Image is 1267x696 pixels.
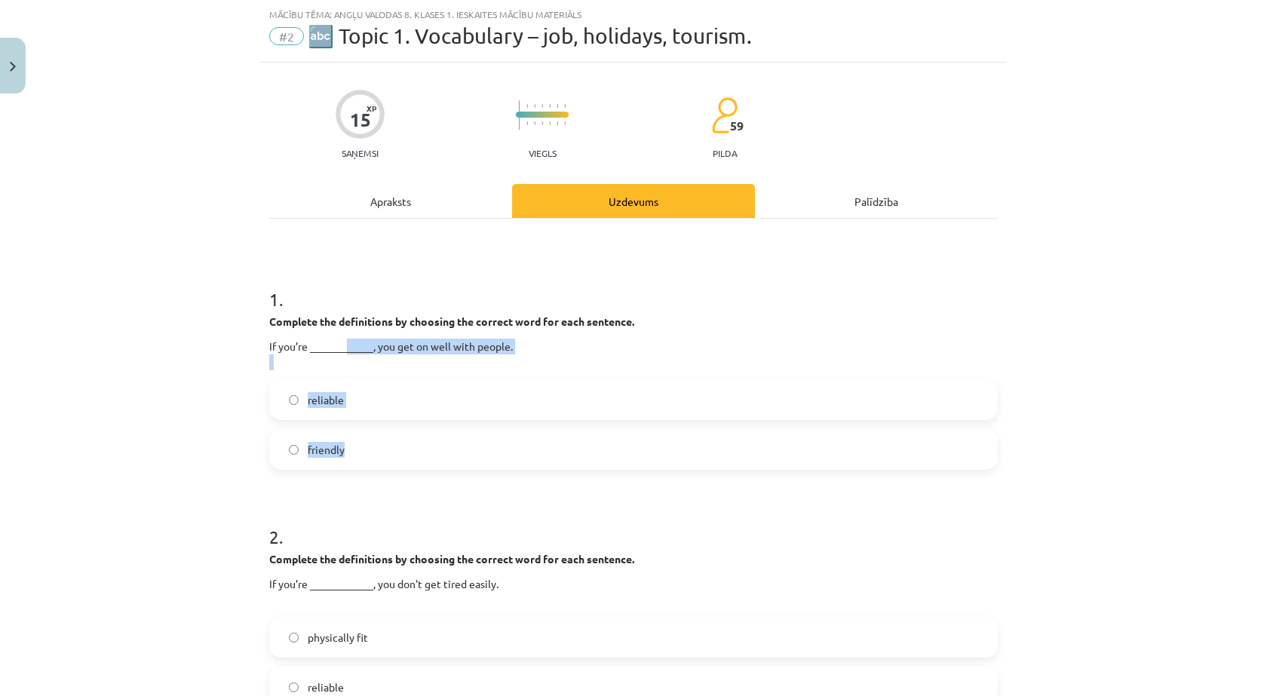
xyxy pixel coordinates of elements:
span: reliable [308,392,344,408]
span: #2 [269,27,304,45]
span: physically fit [308,630,368,645]
input: physically fit [289,633,299,642]
span: reliable [308,679,344,695]
span: 🔤 Topic 1. Vocabulary – job, holidays, tourism. [308,23,752,48]
p: If you’re ____________, you get on well with people. [269,339,998,370]
span: friendly [308,442,345,458]
img: icon-long-line-d9ea69661e0d244f92f715978eff75569469978d946b2353a9bb055b3ed8787d.svg [519,100,520,130]
p: If you’re ____________, you don't get tired easily. [269,576,998,608]
div: Apraksts [269,184,512,218]
input: friendly [289,445,299,455]
input: reliable [289,682,299,692]
img: icon-short-line-57e1e144782c952c97e751825c79c345078a6d821885a25fce030b3d8c18986b.svg [526,121,528,125]
img: icon-short-line-57e1e144782c952c97e751825c79c345078a6d821885a25fce030b3d8c18986b.svg [564,121,566,125]
img: icon-short-line-57e1e144782c952c97e751825c79c345078a6d821885a25fce030b3d8c18986b.svg [549,104,551,108]
div: Mācību tēma: Angļu valodas 8. klases 1. ieskaites mācību materiāls [269,9,998,20]
img: icon-short-line-57e1e144782c952c97e751825c79c345078a6d821885a25fce030b3d8c18986b.svg [534,121,535,125]
div: Uzdevums [512,184,755,218]
img: icon-short-line-57e1e144782c952c97e751825c79c345078a6d821885a25fce030b3d8c18986b.svg [557,104,558,108]
input: reliable [289,395,299,405]
strong: Complete the definitions by choosing the correct word for each sentence. [269,552,634,566]
img: icon-short-line-57e1e144782c952c97e751825c79c345078a6d821885a25fce030b3d8c18986b.svg [549,121,551,125]
div: Palīdzība [755,184,998,218]
p: pilda [713,148,737,158]
span: XP [367,104,376,112]
img: icon-short-line-57e1e144782c952c97e751825c79c345078a6d821885a25fce030b3d8c18986b.svg [564,104,566,108]
img: icon-short-line-57e1e144782c952c97e751825c79c345078a6d821885a25fce030b3d8c18986b.svg [557,121,558,125]
p: Viegls [529,148,557,158]
img: icon-short-line-57e1e144782c952c97e751825c79c345078a6d821885a25fce030b3d8c18986b.svg [541,121,543,125]
h1: 1 . [269,262,998,309]
strong: Complete the definitions by choosing the correct word for each sentence. [269,314,634,328]
img: icon-short-line-57e1e144782c952c97e751825c79c345078a6d821885a25fce030b3d8c18986b.svg [526,104,528,108]
span: 59 [730,119,744,133]
img: students-c634bb4e5e11cddfef0936a35e636f08e4e9abd3cc4e673bd6f9a4125e45ecb1.svg [711,97,738,134]
h1: 2 . [269,500,998,547]
div: 15 [350,109,371,130]
img: icon-short-line-57e1e144782c952c97e751825c79c345078a6d821885a25fce030b3d8c18986b.svg [534,104,535,108]
img: icon-short-line-57e1e144782c952c97e751825c79c345078a6d821885a25fce030b3d8c18986b.svg [541,104,543,108]
img: icon-close-lesson-0947bae3869378f0d4975bcd49f059093ad1ed9edebbc8119c70593378902aed.svg [10,62,16,72]
p: Saņemsi [336,148,385,158]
